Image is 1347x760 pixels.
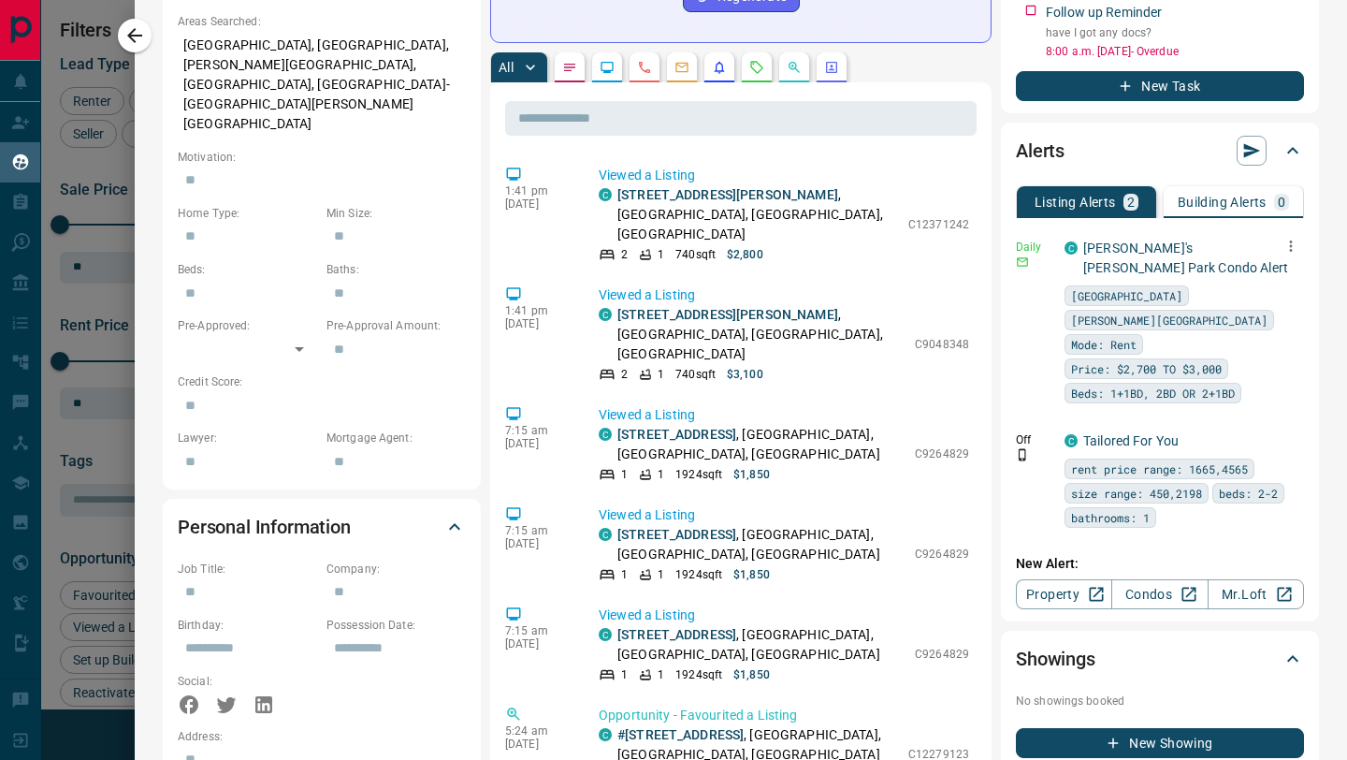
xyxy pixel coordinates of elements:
p: Baths: [326,261,466,278]
p: Opportunity - Favourited a Listing [599,706,969,725]
p: Address: [178,728,466,745]
span: [PERSON_NAME][GEOGRAPHIC_DATA] [1071,311,1267,329]
p: Viewed a Listing [599,606,969,625]
p: Viewed a Listing [599,505,969,525]
button: New Task [1016,71,1304,101]
p: Possession Date: [326,617,466,634]
p: C9048348 [915,336,969,353]
p: 1 [621,566,628,583]
p: [DATE] [505,537,571,550]
svg: Calls [637,60,652,75]
p: 740 sqft [675,246,716,263]
p: Pre-Approval Amount: [326,317,466,334]
p: [DATE] [505,317,571,330]
svg: Emails [674,60,689,75]
a: [STREET_ADDRESS][PERSON_NAME] [617,187,838,202]
p: 1924 sqft [675,666,722,683]
p: $1,850 [733,566,770,583]
a: Condos [1111,579,1208,609]
div: condos.ca [599,428,612,441]
svg: Listing Alerts [712,60,727,75]
p: 1924 sqft [675,566,722,583]
p: No showings booked [1016,693,1304,709]
div: Alerts [1016,128,1304,173]
h2: Showings [1016,644,1095,674]
p: Motivation: [178,149,466,166]
span: bathrooms: 1 [1071,508,1150,527]
span: rent price range: 1665,4565 [1071,460,1248,478]
a: [STREET_ADDRESS][PERSON_NAME] [617,307,838,322]
p: 0 [1278,196,1285,209]
p: 1 [658,666,664,683]
span: beds: 2-2 [1219,484,1278,503]
p: Viewed a Listing [599,285,969,305]
p: Off [1016,431,1053,448]
svg: Push Notification Only [1016,448,1029,461]
p: 1 [621,466,628,483]
p: $1,850 [733,666,770,683]
svg: Lead Browsing Activity [600,60,615,75]
p: Pre-Approved: [178,317,317,334]
p: Follow up Reminder [1046,3,1162,22]
p: [DATE] [505,437,571,450]
a: [PERSON_NAME]'s [PERSON_NAME] Park Condo Alert [1083,241,1288,275]
p: [DATE] [505,738,571,751]
p: Birthday: [178,617,317,634]
p: 1924 sqft [675,466,722,483]
p: C9264829 [915,546,969,563]
p: , [GEOGRAPHIC_DATA], [GEOGRAPHIC_DATA], [GEOGRAPHIC_DATA] [617,525,905,564]
span: [GEOGRAPHIC_DATA] [1071,286,1182,305]
p: have I got any docs? [1046,24,1304,41]
p: Areas Searched: [178,13,466,30]
p: 2 [621,366,628,383]
span: Price: $2,700 TO $3,000 [1071,359,1222,378]
p: [DATE] [505,637,571,650]
p: New Alert: [1016,554,1304,574]
p: C9264829 [915,446,969,462]
p: , [GEOGRAPHIC_DATA], [GEOGRAPHIC_DATA], [GEOGRAPHIC_DATA] [617,625,905,665]
p: Job Title: [178,561,317,577]
p: 740 sqft [675,366,716,383]
p: [DATE] [505,197,571,211]
p: All [499,61,514,74]
p: Home Type: [178,205,317,222]
p: , [GEOGRAPHIC_DATA], [GEOGRAPHIC_DATA], [GEOGRAPHIC_DATA] [617,185,899,244]
svg: Opportunities [787,60,802,75]
p: Company: [326,561,466,577]
p: Viewed a Listing [599,405,969,425]
p: 1 [621,666,628,683]
p: Mortgage Agent: [326,430,466,446]
p: Social: [178,673,317,690]
a: Property [1016,579,1112,609]
p: [GEOGRAPHIC_DATA], [GEOGRAPHIC_DATA], [PERSON_NAME][GEOGRAPHIC_DATA], [GEOGRAPHIC_DATA], [GEOGRAP... [178,30,466,139]
p: C9264829 [915,646,969,663]
div: condos.ca [599,308,612,321]
h2: Alerts [1016,136,1065,166]
p: , [GEOGRAPHIC_DATA], [GEOGRAPHIC_DATA], [GEOGRAPHIC_DATA] [617,425,905,464]
p: Building Alerts [1178,196,1267,209]
p: Daily [1016,239,1053,256]
div: condos.ca [599,728,612,741]
a: #[STREET_ADDRESS] [617,727,744,742]
p: 7:15 am [505,524,571,537]
p: 1:41 pm [505,184,571,197]
div: condos.ca [1065,434,1078,447]
a: Tailored For You [1083,433,1179,448]
span: Mode: Rent [1071,335,1137,354]
p: 1 [658,566,664,583]
button: New Showing [1016,728,1304,758]
p: 7:15 am [505,624,571,637]
p: 7:15 am [505,424,571,437]
p: C12371242 [908,216,969,233]
p: $3,100 [727,366,763,383]
a: [STREET_ADDRESS] [617,527,736,542]
p: Lawyer: [178,430,317,446]
p: Listing Alerts [1035,196,1116,209]
p: 2 [1127,196,1135,209]
p: 8:00 a.m. [DATE] - Overdue [1046,43,1304,60]
p: $2,800 [727,246,763,263]
div: condos.ca [599,628,612,641]
svg: Agent Actions [824,60,839,75]
div: Personal Information [178,504,466,549]
div: condos.ca [599,188,612,201]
